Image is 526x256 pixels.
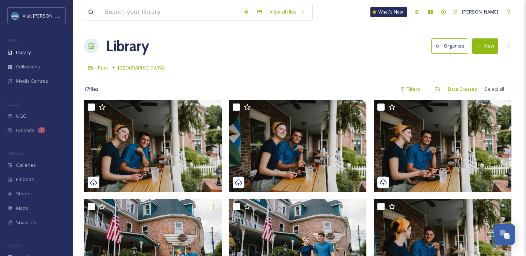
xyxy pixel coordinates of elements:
span: [GEOGRAPHIC_DATA] [118,64,164,71]
a: What's New [370,7,407,17]
span: SnapLink [16,219,36,226]
span: Library [16,49,31,56]
span: Select all [485,86,504,93]
img: images.png [12,12,19,19]
span: SOCIALS [7,242,22,248]
span: COLLECT [7,101,23,107]
div: Date Created [444,82,481,96]
span: Visit [PERSON_NAME] [23,12,69,19]
a: Organise [431,38,472,53]
span: Collections [16,63,40,70]
div: 1 [38,127,45,133]
a: View all files [266,5,309,19]
img: 062025 2675 visit haywood day 5.jpg [374,100,511,192]
button: New [472,38,498,53]
div: Filters [396,82,424,96]
input: Search your library [101,4,240,20]
a: Library [106,35,149,57]
span: Uploads [16,127,34,134]
button: Organise [431,38,468,53]
span: Media Centres [16,78,48,84]
img: 062025 2683 visit haywood day 5.jpg [229,100,367,192]
span: MEDIA [7,38,20,43]
img: 062025 2702 visit haywood day 5.jpg [84,100,222,192]
span: Stories [16,190,32,197]
span: WIDGETS [7,150,24,156]
span: Maps [16,205,28,212]
span: UGC [16,113,26,120]
span: Embeds [16,176,34,183]
span: Root [98,64,108,71]
a: [GEOGRAPHIC_DATA] [118,63,164,72]
a: [PERSON_NAME] [450,5,502,19]
span: Galleries [16,162,36,169]
span: 17 file s [84,86,99,93]
a: Root [98,63,108,72]
button: Open Chat [494,224,515,245]
span: [PERSON_NAME] [462,8,498,15]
